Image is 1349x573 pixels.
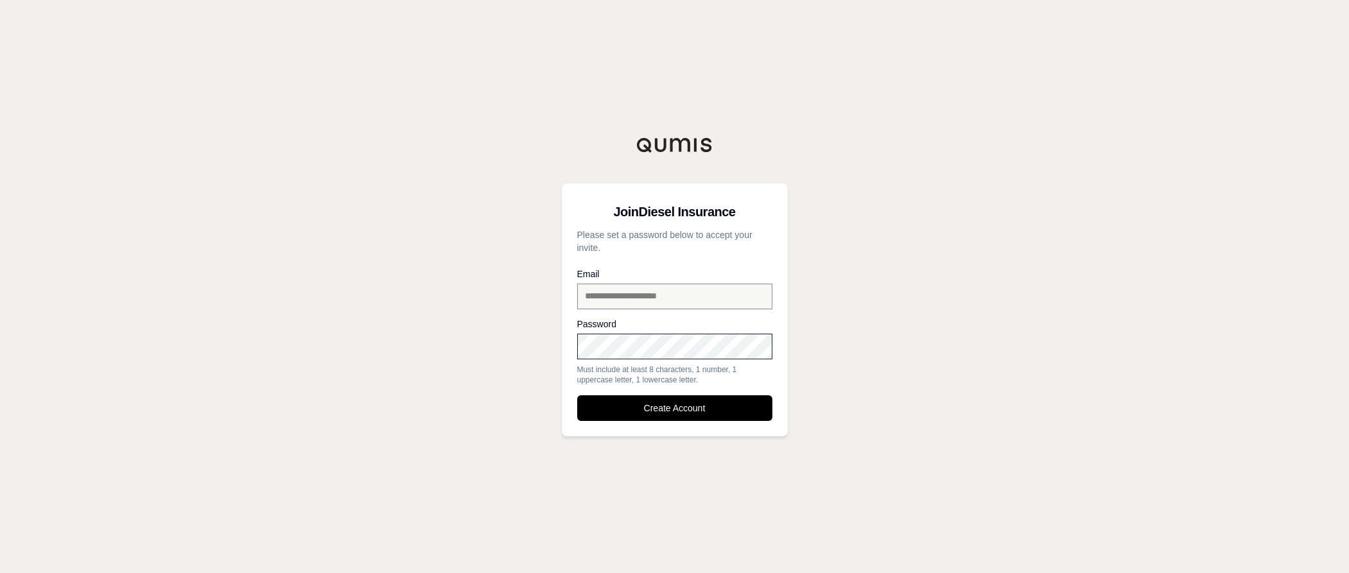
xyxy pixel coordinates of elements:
[636,137,713,153] img: Qumis
[577,269,772,278] label: Email
[577,364,772,385] div: Must include at least 8 characters, 1 number, 1 uppercase letter, 1 lowercase letter.
[577,395,772,421] button: Create Account
[577,320,772,329] label: Password
[577,228,772,254] p: Please set a password below to accept your invite.
[577,199,772,225] h3: Join Diesel Insurance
